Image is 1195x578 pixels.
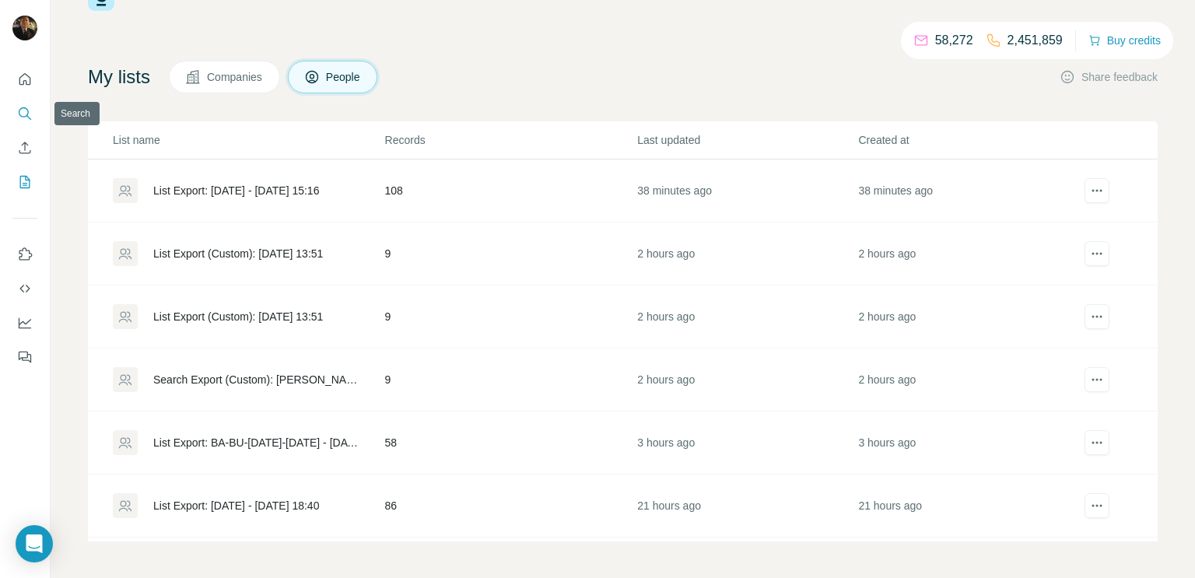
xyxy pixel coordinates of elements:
[636,349,857,412] td: 2 hours ago
[384,159,637,222] td: 108
[153,246,323,261] div: List Export (Custom): [DATE] 13:51
[12,100,37,128] button: Search
[857,349,1078,412] td: 2 hours ago
[1085,178,1109,203] button: actions
[857,222,1078,285] td: 2 hours ago
[1085,304,1109,329] button: actions
[12,240,37,268] button: Use Surfe on LinkedIn
[636,159,857,222] td: 38 minutes ago
[1085,493,1109,518] button: actions
[384,412,637,475] td: 58
[1085,430,1109,455] button: actions
[207,69,264,85] span: Companies
[636,222,857,285] td: 2 hours ago
[88,65,150,89] h4: My lists
[12,134,37,162] button: Enrich CSV
[384,475,637,538] td: 86
[153,498,319,513] div: List Export: [DATE] - [DATE] 18:40
[636,285,857,349] td: 2 hours ago
[1008,31,1063,50] p: 2,451,859
[153,309,323,324] div: List Export (Custom): [DATE] 13:51
[857,412,1078,475] td: 3 hours ago
[384,349,637,412] td: 9
[858,132,1078,148] p: Created at
[12,65,37,93] button: Quick start
[12,309,37,337] button: Dashboard
[384,285,637,349] td: 9
[857,159,1078,222] td: 38 minutes ago
[113,132,384,148] p: List name
[637,132,857,148] p: Last updated
[16,525,53,562] div: Open Intercom Messenger
[12,16,37,40] img: Avatar
[326,69,362,85] span: People
[153,372,359,387] div: Search Export (Custom): [PERSON_NAME] - [DATE] 13:46
[12,343,37,371] button: Feedback
[1085,367,1109,392] button: actions
[385,132,636,148] p: Records
[12,168,37,196] button: My lists
[1088,30,1161,51] button: Buy credits
[935,31,973,50] p: 58,272
[384,222,637,285] td: 9
[1060,69,1158,85] button: Share feedback
[12,275,37,303] button: Use Surfe API
[857,285,1078,349] td: 2 hours ago
[636,475,857,538] td: 21 hours ago
[857,475,1078,538] td: 21 hours ago
[1085,241,1109,266] button: actions
[153,435,359,450] div: List Export: BA-BU-[DATE]-[DATE] - [DATE] 12:55
[153,183,319,198] div: List Export: [DATE] - [DATE] 15:16
[636,412,857,475] td: 3 hours ago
